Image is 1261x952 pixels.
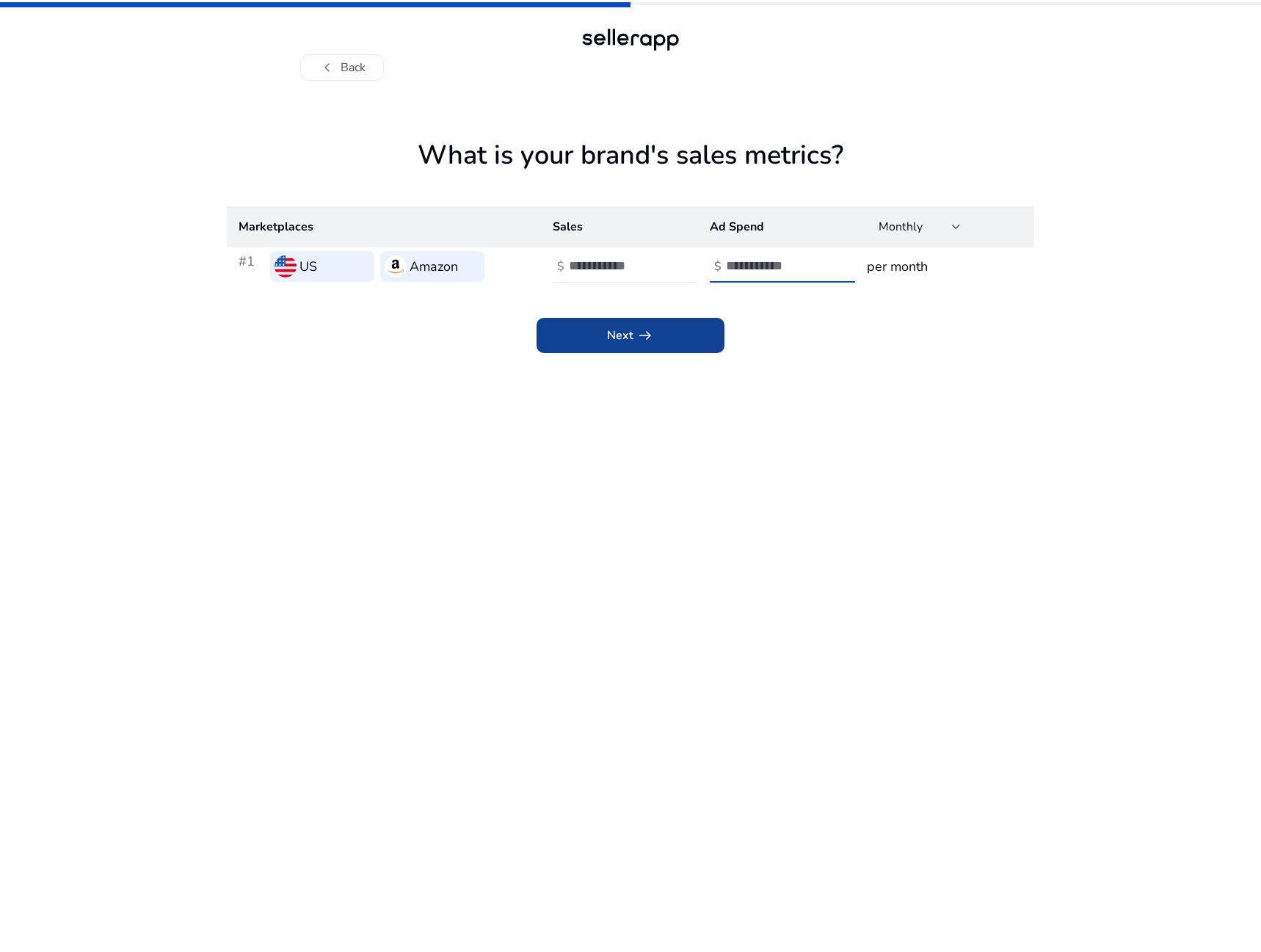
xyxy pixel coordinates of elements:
img: us.svg [275,255,297,277]
h1: What is your brand's sales metrics? [227,139,1034,206]
h3: #1 [239,251,264,282]
h3: per month [867,256,1022,277]
button: Nextarrow_right_alt [537,318,724,353]
button: chevron_leftBack [300,54,384,81]
span: Next [607,327,654,344]
h4: $ [557,260,564,274]
th: Marketplaces [227,206,541,247]
h4: $ [714,260,722,274]
th: Sales [541,206,698,247]
span: arrow_right_alt [636,327,654,344]
h3: Amazon [410,256,458,277]
span: chevron_left [319,59,336,76]
h3: US [299,256,317,277]
th: Ad Spend [698,206,855,247]
span: Monthly [879,219,923,235]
